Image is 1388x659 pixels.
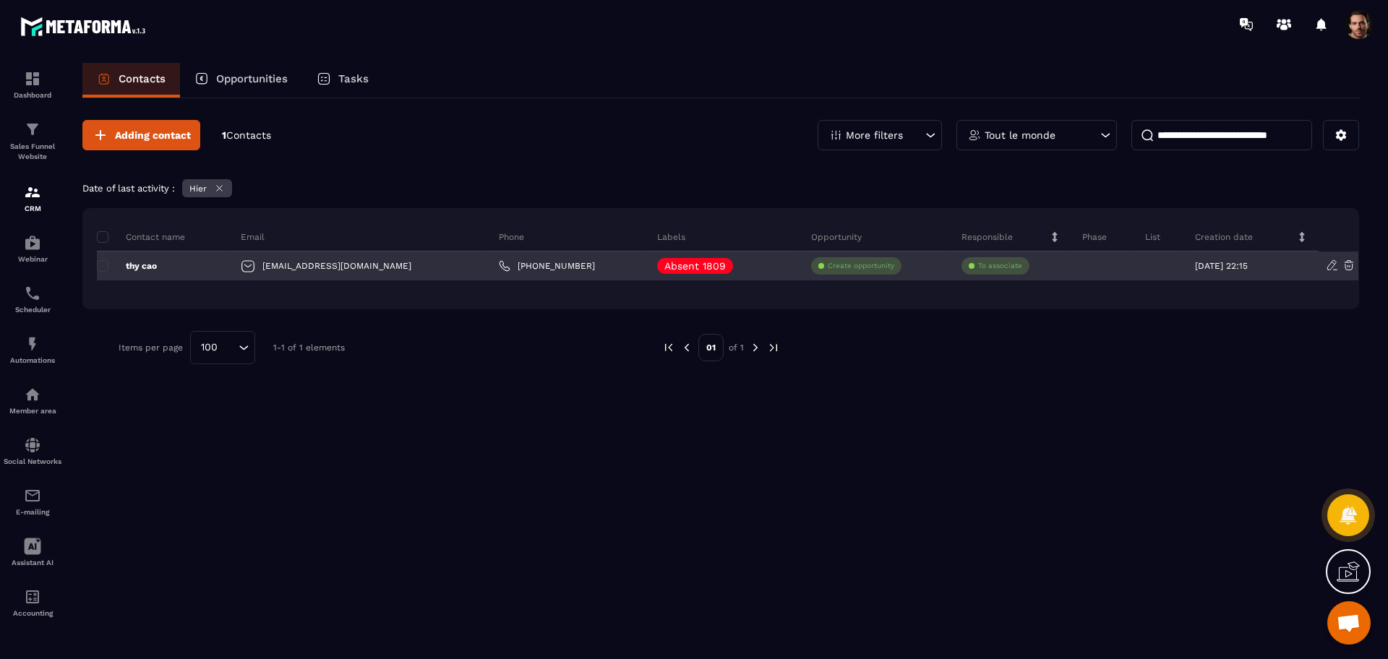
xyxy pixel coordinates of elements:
[1082,231,1107,243] p: Phase
[4,59,61,110] a: formationformationDashboard
[767,341,780,354] img: next
[97,231,185,243] p: Contact name
[24,121,41,138] img: formation
[190,331,255,364] div: Search for option
[961,231,1013,243] p: Responsible
[657,231,685,243] p: Labels
[24,487,41,504] img: email
[24,436,41,454] img: social-network
[338,72,369,85] p: Tasks
[196,340,223,356] span: 100
[4,609,61,617] p: Accounting
[115,128,191,142] span: Adding contact
[302,63,383,98] a: Tasks
[4,324,61,375] a: automationsautomationsAutomations
[729,342,744,353] p: of 1
[846,130,903,140] p: More filters
[4,274,61,324] a: schedulerschedulerScheduler
[24,386,41,403] img: automations
[20,13,150,40] img: logo
[4,223,61,274] a: automationsautomationsWebinar
[4,426,61,476] a: social-networksocial-networkSocial Networks
[4,577,61,628] a: accountantaccountantAccounting
[24,285,41,302] img: scheduler
[4,356,61,364] p: Automations
[216,72,288,85] p: Opportunities
[189,184,207,194] p: Hier
[273,343,345,353] p: 1-1 of 1 elements
[226,129,271,141] span: Contacts
[680,341,693,354] img: prev
[4,476,61,527] a: emailemailE-mailing
[24,234,41,251] img: automations
[24,588,41,606] img: accountant
[4,110,61,173] a: formationformationSales Funnel Website
[24,335,41,353] img: automations
[4,204,61,212] p: CRM
[4,255,61,263] p: Webinar
[223,340,235,356] input: Search for option
[1195,261,1248,271] p: [DATE] 22:15
[662,341,675,354] img: prev
[180,63,302,98] a: Opportunities
[82,63,180,98] a: Contacts
[4,306,61,314] p: Scheduler
[749,341,762,354] img: next
[664,261,726,271] p: Absent 1809
[24,70,41,87] img: formation
[119,72,166,85] p: Contacts
[82,183,175,194] p: Date of last activity :
[985,130,1055,140] p: Tout le monde
[222,129,271,142] p: 1
[4,142,61,162] p: Sales Funnel Website
[499,260,595,272] a: [PHONE_NUMBER]
[698,334,724,361] p: 01
[978,261,1022,271] p: To associate
[241,231,265,243] p: Email
[828,261,894,271] p: Create opportunity
[811,231,862,243] p: Opportunity
[119,343,183,353] p: Items per page
[4,375,61,426] a: automationsautomationsMember area
[4,559,61,567] p: Assistant AI
[1195,231,1253,243] p: Creation date
[4,173,61,223] a: formationformationCRM
[499,231,524,243] p: Phone
[4,527,61,577] a: Assistant AI
[1145,231,1160,243] p: List
[4,407,61,415] p: Member area
[4,457,61,465] p: Social Networks
[4,508,61,516] p: E-mailing
[82,120,200,150] button: Adding contact
[1327,601,1371,645] div: Mở cuộc trò chuyện
[4,91,61,99] p: Dashboard
[97,260,157,272] p: thy cao
[24,184,41,201] img: formation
